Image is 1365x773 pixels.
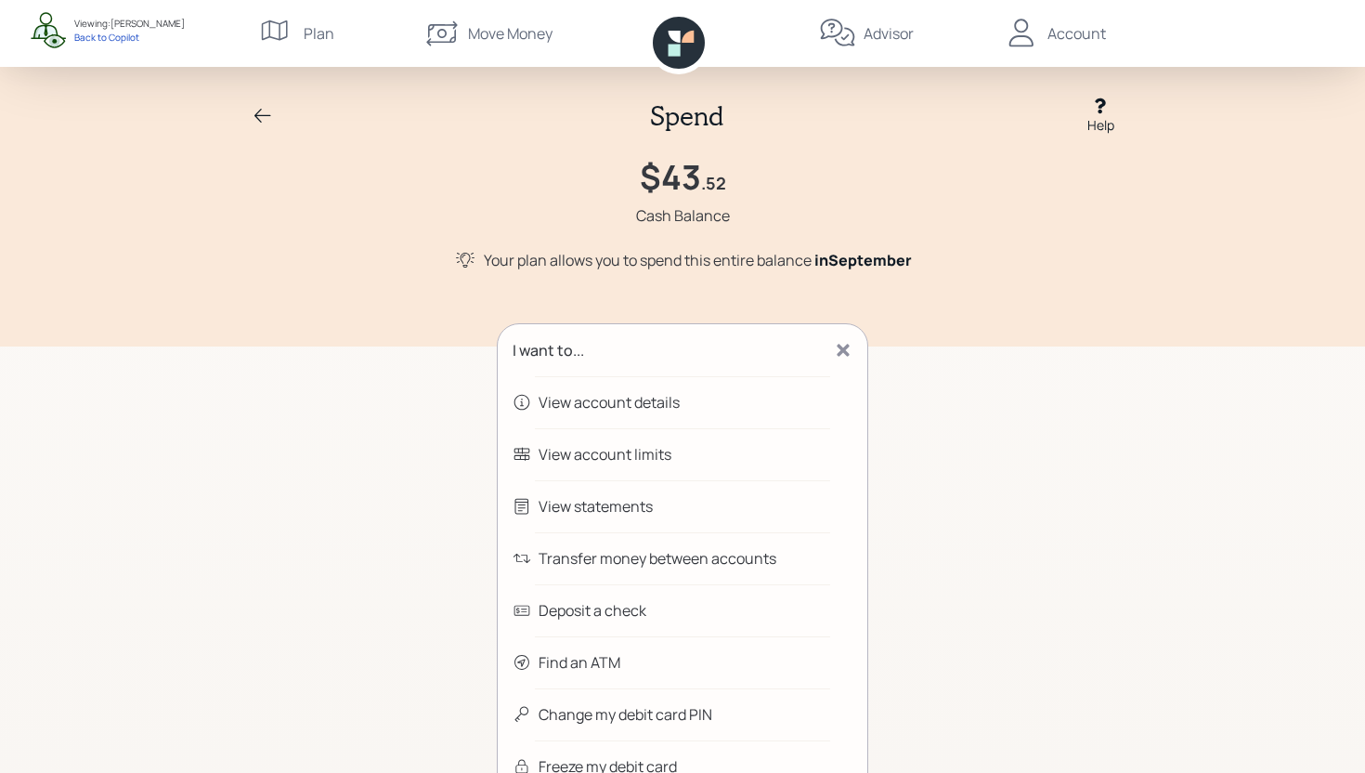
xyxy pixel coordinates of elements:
div: View account details [539,391,680,413]
div: Viewing: [PERSON_NAME] [74,17,185,31]
div: Move Money [468,22,552,45]
div: Cash Balance [636,204,730,227]
div: Help [1087,115,1114,135]
div: Plan [304,22,334,45]
div: Your plan allows you to spend this entire balance [484,249,912,271]
h4: .52 [701,174,726,194]
div: Deposit a check [539,599,646,622]
div: Find an ATM [539,651,620,674]
h2: Spend [650,100,723,132]
div: Change my debit card PIN [539,703,712,726]
div: Back to Copilot [74,31,185,44]
div: Transfer money between accounts [539,547,776,570]
div: View account limits [539,443,671,465]
div: View statements [539,495,653,518]
h1: $43 [640,157,701,197]
span: in September [814,250,912,270]
div: Account [1047,22,1106,45]
div: I want to... [513,339,584,361]
div: Advisor [864,22,914,45]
